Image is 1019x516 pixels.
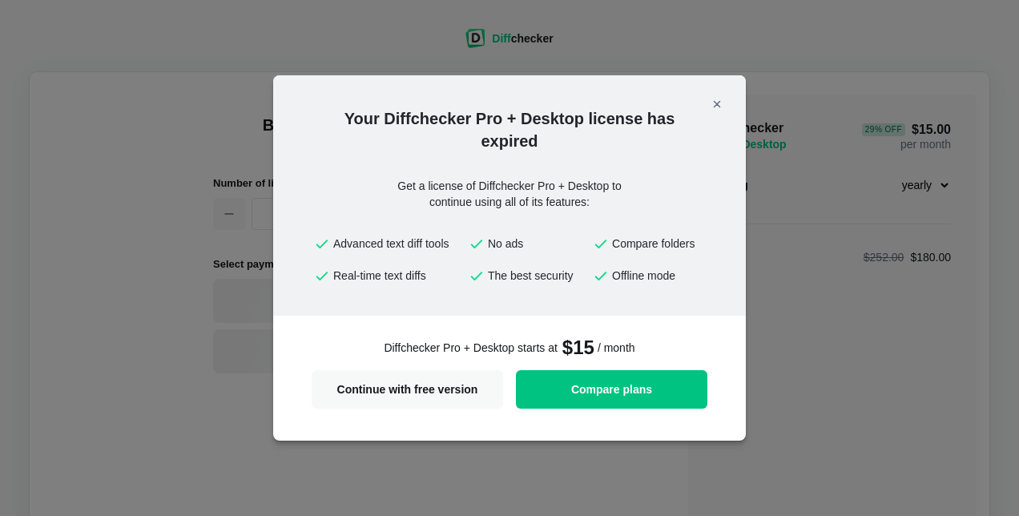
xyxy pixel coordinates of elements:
h2: Your Diffchecker Pro + Desktop license has expired [273,107,746,152]
span: Compare plans [526,384,698,395]
span: Continue with free version [321,384,493,395]
span: Offline mode [612,268,705,284]
span: The best security [488,268,583,284]
span: Diffchecker Pro + Desktop starts at [384,340,557,356]
span: $15 [561,335,594,361]
div: Get a license of Diffchecker Pro + Desktop to continue using all of its features: [365,178,654,210]
span: Advanced text diff tools [333,236,459,252]
span: Compare folders [612,236,705,252]
span: / month [598,340,635,356]
span: Real-time text diffs [333,268,459,284]
button: Close modal [704,91,730,117]
span: No ads [488,236,583,252]
a: Compare plans [516,370,707,409]
button: Continue with free version [312,370,503,409]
